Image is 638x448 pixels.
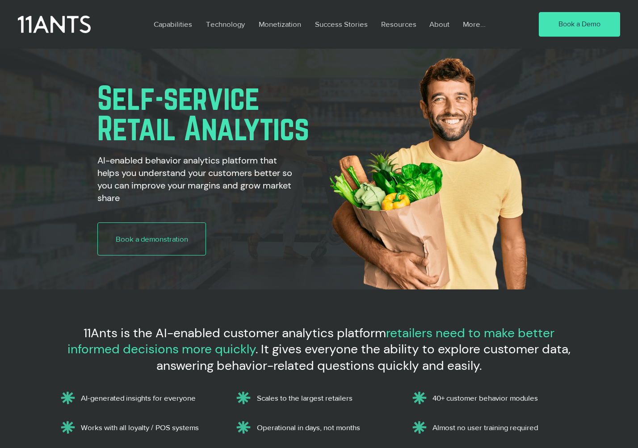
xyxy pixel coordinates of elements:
span: . It gives everyone the ability to explore customer data, answering behavior-related questions qu... [156,341,571,373]
h2: AI-enabled behavior analytics platform that helps you understand your customers better so you can... [97,154,294,204]
p: Operational in days, not months [257,423,403,432]
p: About [425,14,454,34]
a: Success Stories [308,14,374,34]
span: Book a Demo [558,19,600,29]
a: Technology [199,14,252,34]
p: Scales to the largest retailers [257,394,403,402]
p: 40+ customer behavior modules [432,394,579,402]
span: Book a demonstration [116,234,188,244]
p: Capabilities [149,14,197,34]
a: About [423,14,456,34]
span: AI-generated insights for everyone [81,394,196,402]
a: Capabilities [147,14,199,34]
span: Self-service [97,80,260,116]
p: Success Stories [311,14,372,34]
p: Almost no user training required [432,423,579,432]
p: More... [458,14,490,34]
p: Works with all loyalty / POS systems [81,423,227,432]
span: 11Ants is the AI-enabled customer analytics platform [84,325,386,341]
a: Monetization [252,14,308,34]
a: Resources [374,14,423,34]
span: retailers need to make better informed decisions more quickly [67,325,554,357]
a: Book a Demo [539,12,620,37]
a: Book a demonstration [97,222,206,255]
p: Monetization [254,14,306,34]
p: Technology [201,14,249,34]
nav: Site [147,14,513,34]
span: Retail Analytics [97,110,309,147]
p: Resources [377,14,421,34]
